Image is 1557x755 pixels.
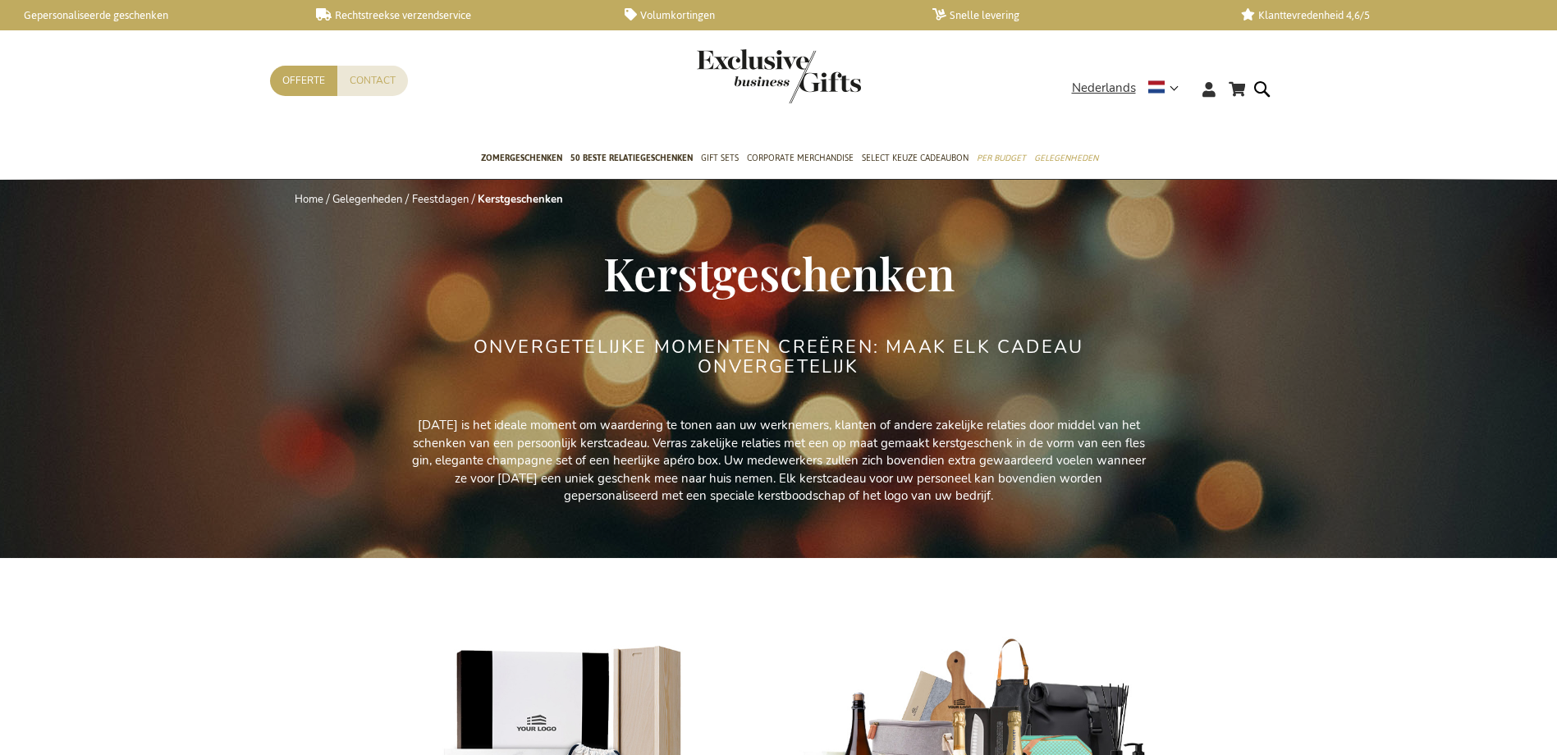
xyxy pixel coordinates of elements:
span: Select Keuze Cadeaubon [862,149,969,167]
a: Gelegenheden [1034,139,1098,180]
span: Per Budget [977,149,1026,167]
a: Zomergeschenken [481,139,562,180]
a: Offerte [270,66,337,96]
span: Nederlands [1072,79,1136,98]
a: Snelle levering [932,8,1214,22]
span: Kerstgeschenken [603,242,955,303]
span: Zomergeschenken [481,149,562,167]
a: 50 beste relatiegeschenken [570,139,693,180]
a: Rechtstreekse verzendservice [316,8,598,22]
span: Corporate Merchandise [747,149,854,167]
a: Volumkortingen [625,8,906,22]
h2: ONVERGETELIJKE MOMENTEN CREËREN: MAAK ELK CADEAU ONVERGETELIJK [471,337,1087,377]
strong: Kerstgeschenken [478,192,563,207]
a: Per Budget [977,139,1026,180]
a: Gepersonaliseerde geschenken [8,8,290,22]
a: Home [295,192,323,207]
span: Gift Sets [701,149,739,167]
div: Nederlands [1072,79,1189,98]
a: Gift Sets [701,139,739,180]
a: Select Keuze Cadeaubon [862,139,969,180]
img: Exclusive Business gifts logo [697,49,861,103]
p: [DATE] is het ideale moment om waardering te tonen aan uw werknemers, klanten of andere zakelijke... [410,417,1148,505]
a: Gelegenheden [332,192,402,207]
a: store logo [697,49,779,103]
a: Contact [337,66,408,96]
span: 50 beste relatiegeschenken [570,149,693,167]
a: Klanttevredenheid 4,6/5 [1241,8,1523,22]
a: Feestdagen [412,192,469,207]
span: Gelegenheden [1034,149,1098,167]
a: Corporate Merchandise [747,139,854,180]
